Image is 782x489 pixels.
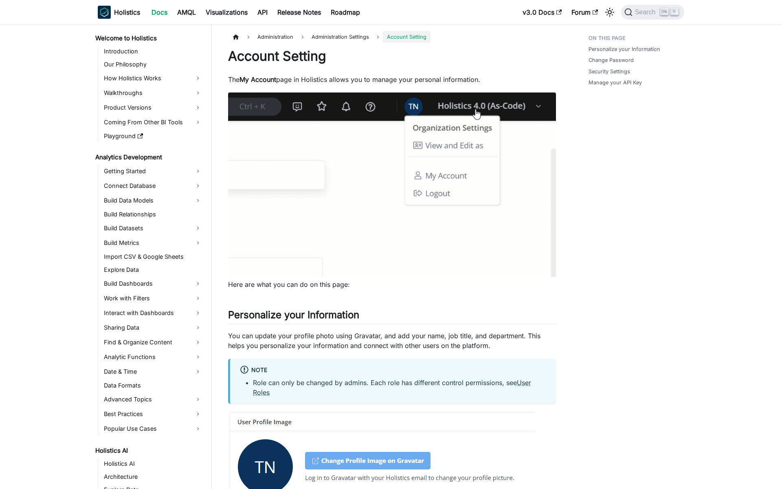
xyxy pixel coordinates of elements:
a: v3.0 Docs [518,6,567,19]
a: Interact with Dashboards [101,306,204,319]
a: Build Datasets [101,222,204,235]
a: Holistics AI [101,458,204,469]
a: Forum [567,6,603,19]
a: Playground [101,130,204,142]
a: Sharing Data [101,321,204,334]
span: Account Setting [383,31,431,43]
strong: My Account [239,75,276,84]
a: Walkthroughs [101,86,204,99]
a: Our Philosophy [101,59,204,70]
h1: Account Setting [228,48,556,64]
a: Change Password [589,56,634,64]
a: Build Metrics [101,236,204,249]
p: The page in Holistics allows you to manage your personal information. [228,75,556,84]
a: Visualizations [201,6,253,19]
a: Analytics Development [93,152,204,163]
a: Popular Use Cases [101,422,204,435]
span: Search [633,9,661,16]
a: Architecture [101,471,204,482]
a: Connect Database [101,179,204,192]
a: AMQL [172,6,201,19]
a: Find & Organize Content [101,336,204,349]
span: Administration [253,31,297,43]
a: Work with Filters [101,292,204,305]
a: Explore Data [101,264,204,275]
nav: Docs sidebar [90,24,212,489]
p: You can update your profile photo using Gravatar, and add your name, job title, and department. T... [228,331,556,350]
a: Personalize your Information [589,45,660,53]
span: Administration Settings [308,31,373,43]
button: Switch between dark and light mode (currently light mode) [603,6,616,19]
a: Best Practices [101,407,204,421]
a: Build Data Models [101,194,204,207]
a: Advanced Topics [101,393,204,406]
a: User Roles [253,379,531,396]
button: Search (Ctrl+K) [621,5,684,20]
a: Introduction [101,46,204,57]
a: Build Dashboards [101,277,204,290]
a: HolisticsHolistics [98,6,140,19]
a: Manage your API Key [589,79,642,86]
a: Data Formats [101,380,204,391]
a: Roadmap [326,6,365,19]
a: Security Settings [589,68,630,75]
h2: Personalize your Information [228,309,556,324]
a: Home page [228,31,244,43]
a: Analytic Functions [101,350,204,363]
div: note [240,365,546,376]
kbd: K [670,8,679,15]
a: Getting Started [101,165,204,178]
a: Import CSV & Google Sheets [101,251,204,262]
a: Release Notes [272,6,326,19]
a: Welcome to Holistics [93,33,204,44]
b: Holistics [114,7,140,17]
li: Role can only be changed by admins. Each role has different control permissions, see [253,378,546,397]
a: Product Versions [101,101,204,114]
p: Here are what you can do on this page: [228,280,556,289]
a: Docs [147,6,172,19]
img: Holistics [98,6,111,19]
a: Coming From Other BI Tools [101,116,204,129]
a: How Holistics Works [101,72,204,85]
a: Build Relationships [101,209,204,220]
a: API [253,6,272,19]
nav: Breadcrumbs [228,31,556,43]
a: Holistics AI [93,445,204,456]
a: Date & Time [101,365,204,378]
